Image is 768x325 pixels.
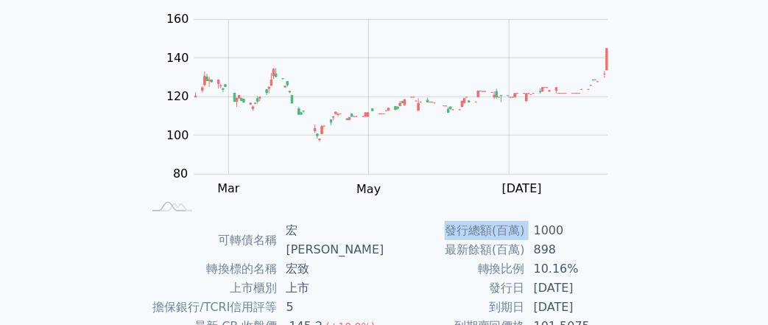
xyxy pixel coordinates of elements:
[357,182,381,196] tspan: May
[525,259,626,279] td: 10.16%
[166,12,189,26] tspan: 160
[195,49,608,142] g: Series
[384,279,525,298] td: 發行日
[384,259,525,279] td: 轉換比例
[278,221,384,259] td: 宏[PERSON_NAME]
[278,298,384,317] td: 5
[525,221,626,240] td: 1000
[173,167,188,181] tspan: 80
[166,51,189,65] tspan: 140
[143,279,278,298] td: 上市櫃別
[525,240,626,259] td: 898
[384,240,525,259] td: 最新餘額(百萬)
[143,298,278,317] td: 擔保銀行/TCRI信用評等
[278,259,384,279] td: 宏致
[525,298,626,317] td: [DATE]
[502,181,542,195] tspan: [DATE]
[384,298,525,317] td: 到期日
[159,12,630,226] g: Chart
[166,89,189,103] tspan: 120
[143,221,278,259] td: 可轉債名稱
[218,181,241,195] tspan: Mar
[166,128,189,142] tspan: 100
[278,279,384,298] td: 上市
[143,259,278,279] td: 轉換標的名稱
[384,221,525,240] td: 發行總額(百萬)
[525,279,626,298] td: [DATE]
